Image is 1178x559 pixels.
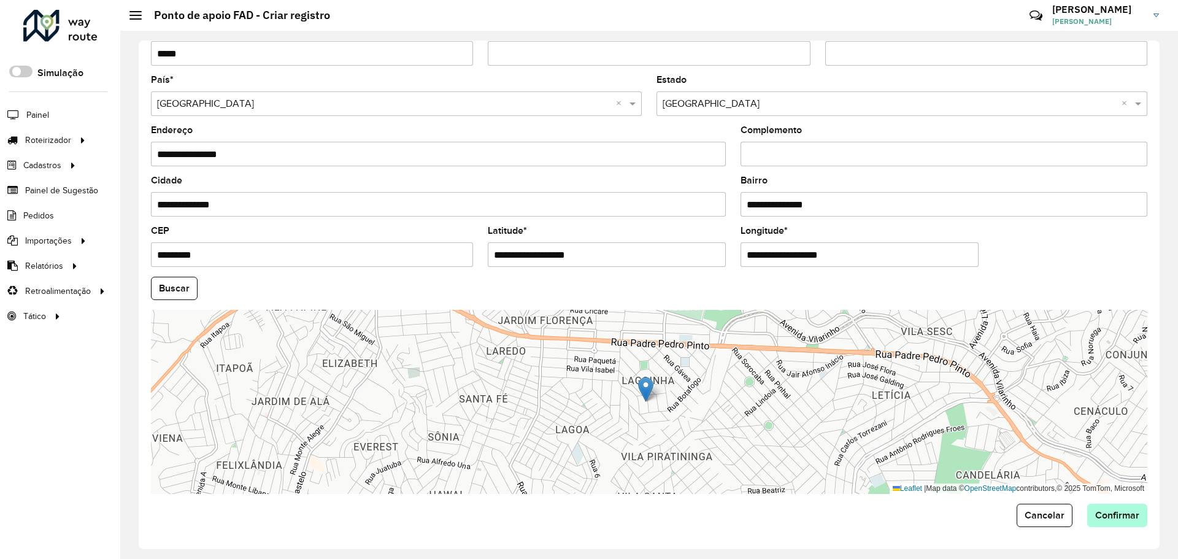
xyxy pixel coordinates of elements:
span: Pedidos [23,209,54,222]
span: | [924,484,926,493]
label: Simulação [37,66,83,80]
button: Confirmar [1087,504,1147,527]
label: País [151,72,174,87]
label: CEP [151,223,169,238]
span: Roteirizador [25,134,71,147]
span: Relatórios [25,260,63,272]
h2: Ponto de apoio FAD - Criar registro [142,9,330,22]
span: [PERSON_NAME] [1052,16,1144,27]
label: Complemento [741,123,802,137]
span: Cadastros [23,159,61,172]
a: Contato Rápido [1023,2,1049,29]
span: Importações [25,234,72,247]
span: Tático [23,310,46,323]
span: Painel de Sugestão [25,184,98,197]
span: Cancelar [1025,510,1064,520]
div: Map data © contributors,© 2025 TomTom, Microsoft [890,484,1147,494]
label: Estado [656,72,687,87]
button: Buscar [151,277,198,300]
a: Leaflet [893,484,922,493]
span: Confirmar [1095,510,1139,520]
button: Cancelar [1017,504,1072,527]
label: Cidade [151,173,182,188]
span: Retroalimentação [25,285,91,298]
label: Bairro [741,173,768,188]
label: Endereço [151,123,193,137]
a: OpenStreetMap [964,484,1017,493]
span: Clear all [1122,96,1132,111]
span: Painel [26,109,49,121]
h3: [PERSON_NAME] [1052,4,1144,15]
label: Longitude [741,223,788,238]
label: Latitude [488,223,527,238]
span: Clear all [616,96,626,111]
img: Marker [638,377,653,402]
